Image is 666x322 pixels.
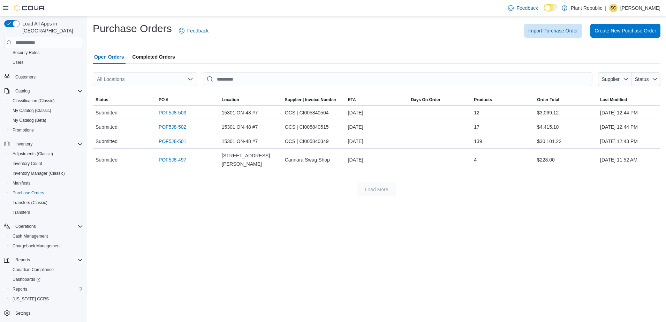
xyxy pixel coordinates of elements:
span: Washington CCRS [10,295,83,303]
span: Supplier | Invoice Number [285,97,336,103]
a: My Catalog (Classic) [10,106,54,115]
a: Canadian Compliance [10,265,56,274]
span: Reports [13,256,83,264]
span: Submitted [96,156,118,164]
span: Adjustments (Classic) [10,150,83,158]
div: [DATE] 12:43 PM [597,134,660,148]
span: ETA [348,97,356,103]
span: 15301 ON-48 #7 [222,137,258,145]
span: Operations [15,224,36,229]
span: Catalog [13,87,83,95]
a: Transfers (Classic) [10,199,50,207]
h1: Purchase Orders [93,22,172,36]
span: Transfers [10,208,83,217]
span: Inventory [13,140,83,148]
a: Inventory Count [10,159,45,168]
span: 15301 ON-48 #7 [222,108,258,117]
button: Catalog [1,86,86,96]
span: Feedback [516,5,538,12]
span: Status [96,97,108,103]
span: Order Total [537,97,559,103]
p: | [605,4,606,12]
button: Operations [13,222,39,231]
a: POF5J8-503 [159,108,186,117]
span: Classification (Classic) [13,98,55,104]
button: Status [631,72,660,86]
button: Cash Management [7,231,86,241]
span: Customers [15,74,36,80]
button: Inventory [1,139,86,149]
span: Purchase Orders [13,190,44,196]
span: 17 [474,123,479,131]
span: 139 [474,137,482,145]
p: Plant Republic [571,4,602,12]
button: Create New Purchase Order [590,24,660,38]
button: Reports [7,284,86,294]
a: Feedback [505,1,540,15]
a: Manifests [10,179,33,187]
button: Canadian Compliance [7,265,86,275]
span: SC [611,4,616,12]
span: Inventory [15,141,32,147]
span: Users [13,60,23,65]
div: [DATE] 12:44 PM [597,106,660,120]
span: Days On Order [411,97,440,103]
span: Create New Purchase Order [595,27,656,34]
span: Chargeback Management [10,242,83,250]
span: Open Orders [94,50,124,64]
button: Classification (Classic) [7,96,86,106]
span: My Catalog (Classic) [10,106,83,115]
span: Inventory Manager (Classic) [13,171,65,176]
span: Products [474,97,492,103]
span: Manifests [10,179,83,187]
span: Canadian Compliance [10,265,83,274]
a: Customers [13,73,38,81]
span: Canadian Compliance [13,267,54,272]
a: Reports [10,285,30,293]
a: Settings [13,309,33,317]
span: Reports [15,257,30,263]
span: Inventory Manager (Classic) [10,169,83,178]
span: Chargeback Management [13,243,61,249]
a: Adjustments (Classic) [10,150,56,158]
span: Feedback [187,27,209,34]
span: Promotions [13,127,34,133]
img: Cova [14,5,45,12]
button: Chargeback Management [7,241,86,251]
span: Reports [10,285,83,293]
a: Feedback [176,24,211,38]
span: My Catalog (Classic) [13,108,51,113]
button: Catalog [13,87,32,95]
span: Security Roles [13,50,39,55]
button: Transfers [7,208,86,217]
button: ETA [345,94,408,105]
span: 15301 ON-48 #7 [222,123,258,131]
span: Status [635,76,649,82]
span: Load More [365,186,388,193]
div: Cannara Swag Shop [282,153,345,167]
span: Adjustments (Classic) [13,151,53,157]
div: [DATE] [345,106,408,120]
a: Security Roles [10,48,42,57]
button: Reports [13,256,33,264]
span: Operations [13,222,83,231]
a: Promotions [10,126,37,134]
span: Cash Management [13,233,48,239]
a: Purchase Orders [10,189,47,197]
button: Transfers (Classic) [7,198,86,208]
div: $4,415.10 [534,120,597,134]
input: Dark Mode [544,4,558,12]
button: Users [7,58,86,67]
button: Reports [1,255,86,265]
button: Last Modified [597,94,660,105]
span: Purchase Orders [10,189,83,197]
button: Security Roles [7,48,86,58]
div: OCS | CI005840504 [282,106,345,120]
span: Transfers (Classic) [13,200,47,205]
div: $228.00 [534,153,597,167]
a: POF5J8-497 [159,156,186,164]
div: [DATE] [345,134,408,148]
button: My Catalog (Classic) [7,106,86,115]
button: Open list of options [188,76,193,82]
button: Products [471,94,534,105]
